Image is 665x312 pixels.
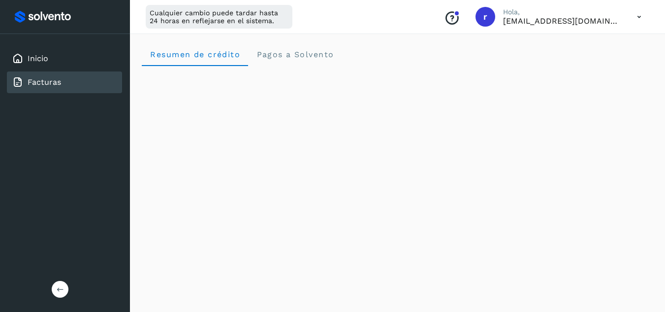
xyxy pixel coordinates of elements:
a: Inicio [28,54,48,63]
span: Pagos a Solvento [256,50,334,59]
div: Inicio [7,48,122,69]
div: Cualquier cambio puede tardar hasta 24 horas en reflejarse en el sistema. [146,5,292,29]
p: ricardo_pacheco91@hotmail.com [503,16,621,26]
a: Facturas [28,77,61,87]
div: Facturas [7,71,122,93]
span: Resumen de crédito [150,50,240,59]
p: Hola, [503,8,621,16]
